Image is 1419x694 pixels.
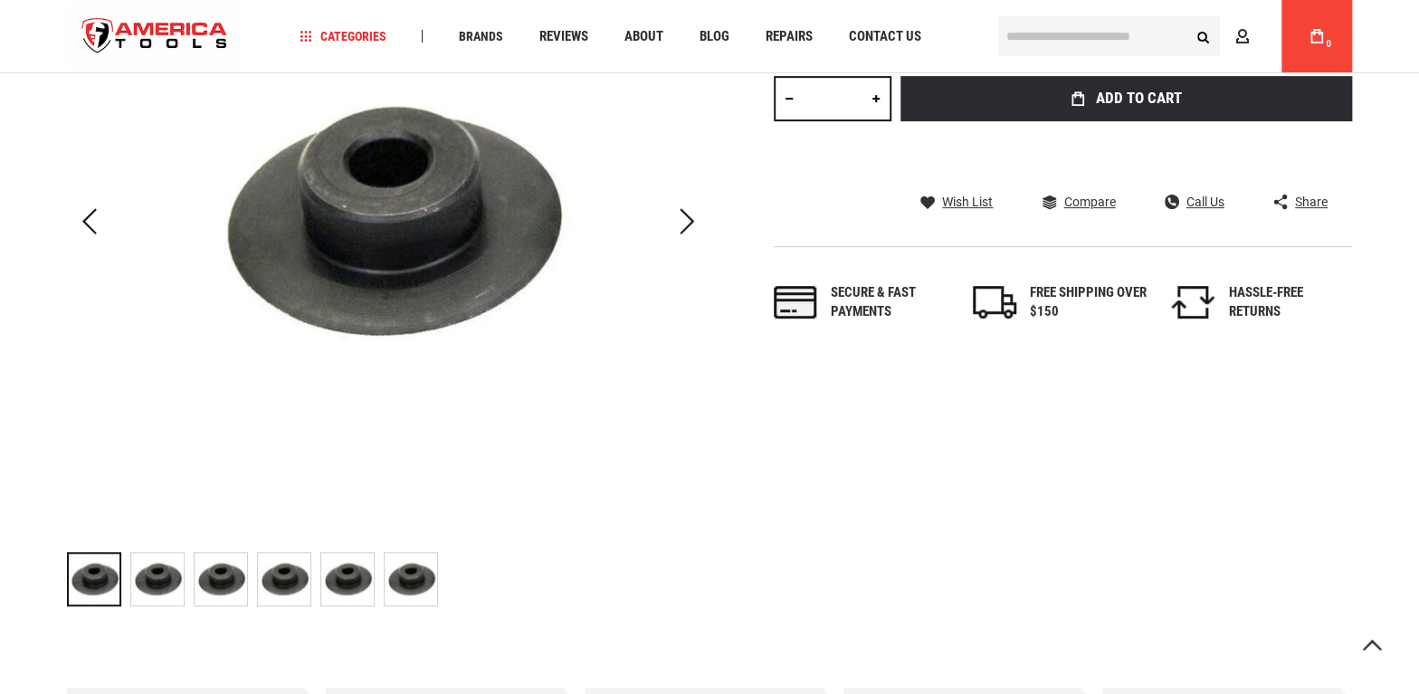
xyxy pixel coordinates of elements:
[973,286,1016,318] img: shipping
[1096,90,1182,106] span: Add to Cart
[766,30,813,43] span: Repairs
[1063,195,1115,208] span: Compare
[1171,286,1214,318] img: returns
[539,30,588,43] span: Reviews
[1165,194,1224,210] a: Call Us
[774,286,817,318] img: payments
[1042,194,1115,210] a: Compare
[67,3,243,71] a: store logo
[385,553,437,605] img: RIDGID 83140 Pipe Cutter Replacement Wheels Model E-3186
[257,543,320,615] div: RIDGID 83140 Pipe Cutter Replacement Wheels Model E-3186
[897,127,1356,134] iframe: Secure express checkout frame
[757,24,821,49] a: Repairs
[691,24,738,49] a: Blog
[194,543,257,615] div: RIDGID 83140 Pipe Cutter Replacement Wheels Model E-3186
[531,24,596,49] a: Reviews
[130,543,194,615] div: RIDGID 83140 Pipe Cutter Replacement Wheels Model E-3186
[195,553,247,605] img: RIDGID 83140 Pipe Cutter Replacement Wheels Model E-3186
[320,543,384,615] div: RIDGID 83140 Pipe Cutter Replacement Wheels Model E-3186
[67,543,130,615] div: RIDGID 83140 Pipe Cutter Replacement Wheels Model E-3186
[1228,283,1346,322] div: HASSLE-FREE RETURNS
[384,543,438,615] div: RIDGID 83140 Pipe Cutter Replacement Wheels Model E-3186
[1186,19,1220,53] button: Search
[321,553,374,605] img: RIDGID 83140 Pipe Cutter Replacement Wheels Model E-3186
[624,30,663,43] span: About
[831,283,948,322] div: Secure & fast payments
[900,76,1352,121] button: Add to Cart
[942,195,993,208] span: Wish List
[700,30,729,43] span: Blog
[616,24,671,49] a: About
[1030,283,1148,322] div: FREE SHIPPING OVER $150
[258,553,310,605] img: RIDGID 83140 Pipe Cutter Replacement Wheels Model E-3186
[291,24,395,49] a: Categories
[1186,195,1224,208] span: Call Us
[849,30,921,43] span: Contact Us
[1326,39,1331,49] span: 0
[841,24,929,49] a: Contact Us
[920,194,993,210] a: Wish List
[131,553,184,605] img: RIDGID 83140 Pipe Cutter Replacement Wheels Model E-3186
[67,3,243,71] img: America Tools
[1295,195,1328,208] span: Share
[451,24,511,49] a: Brands
[300,30,386,43] span: Categories
[459,30,503,43] span: Brands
